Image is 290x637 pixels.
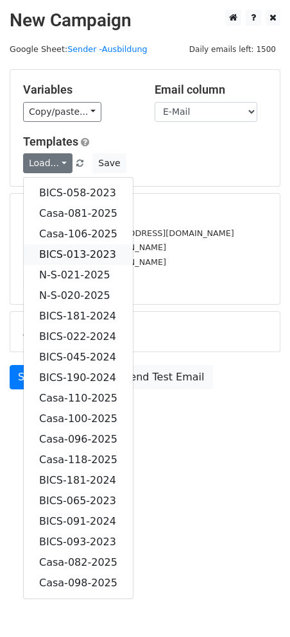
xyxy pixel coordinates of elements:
h5: Variables [23,83,135,97]
button: Save [92,153,126,173]
a: BICS-022-2024 [24,327,133,347]
a: Casa-096-2025 [24,429,133,450]
a: Casa-110-2025 [24,388,133,409]
span: Daily emails left: 1500 [185,42,280,56]
a: Copy/paste... [23,102,101,122]
a: Daily emails left: 1500 [185,44,280,54]
a: Casa-118-2025 [24,450,133,470]
h5: Advanced [23,325,267,339]
a: BICS-058-2023 [24,183,133,203]
small: [EMAIL_ADDRESS][DOMAIN_NAME] [23,257,166,267]
a: Casa-082-2025 [24,552,133,573]
h5: Email column [155,83,267,97]
a: Templates [23,135,78,148]
a: N-S-020-2025 [24,285,133,306]
small: Google Sheet: [10,44,148,54]
a: Send [10,365,52,389]
a: BICS-045-2024 [24,347,133,368]
a: BICS-013-2023 [24,244,133,265]
a: Casa-098-2025 [24,573,133,593]
a: Load... [23,153,72,173]
small: [EMAIL_ADDRESS][DOMAIN_NAME] [23,242,166,252]
a: BICS-065-2023 [24,491,133,511]
a: N-S-021-2025 [24,265,133,285]
a: BICS-093-2023 [24,532,133,552]
a: Casa-106-2025 [24,224,133,244]
a: BICS-181-2024 [24,306,133,327]
h2: New Campaign [10,10,280,31]
a: BICS-181-2024 [24,470,133,491]
div: Chat-Widget [226,575,290,637]
a: BICS-190-2024 [24,368,133,388]
h5: 1488 Recipients [23,207,267,221]
a: Casa-081-2025 [24,203,133,224]
small: [PERSON_NAME][EMAIL_ADDRESS][DOMAIN_NAME] [23,228,234,238]
a: Send Test Email [115,365,212,389]
a: BICS-091-2024 [24,511,133,532]
a: Casa-100-2025 [24,409,133,429]
iframe: Chat Widget [226,575,290,637]
a: Sender -Ausbildung [67,44,148,54]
